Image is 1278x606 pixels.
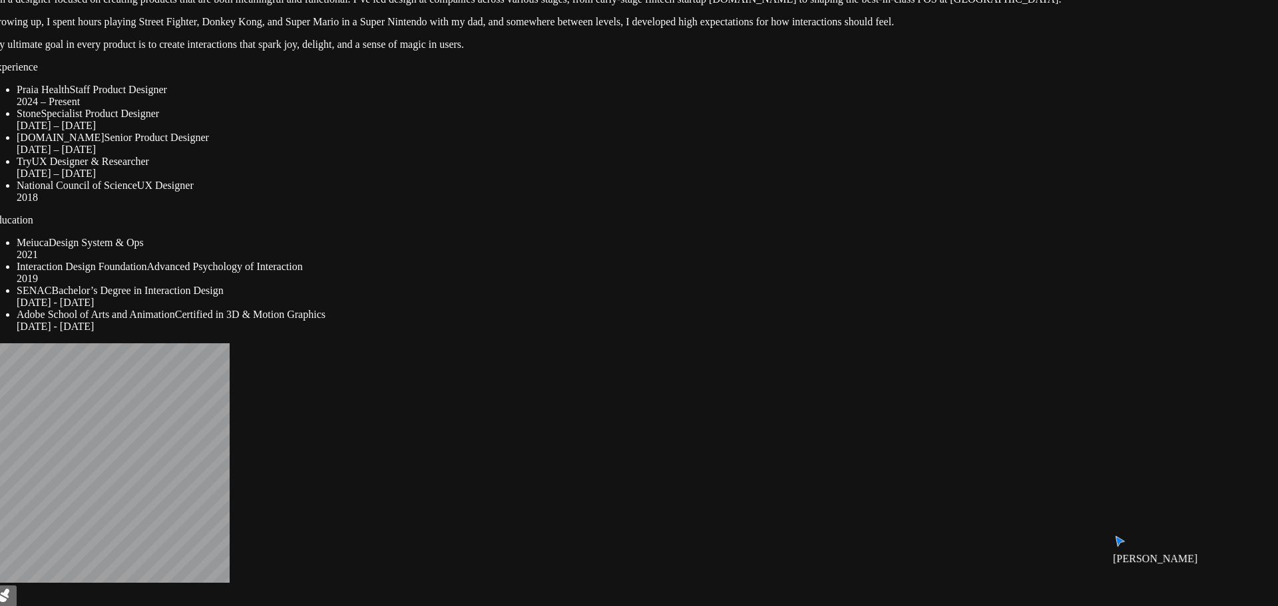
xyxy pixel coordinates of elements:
span: Praia Health [17,84,70,95]
span: Stone [17,108,41,119]
div: [DATE] - [DATE] [17,297,1257,309]
span: Staff Product Designer [70,84,167,95]
span: Try [17,156,32,167]
div: [DATE] – [DATE] [17,120,1257,132]
span: [DOMAIN_NAME] [17,132,105,143]
span: SENAC [17,285,51,296]
span: National Council of Science [17,180,137,191]
span: Advanced Psychology of Interaction [147,261,303,272]
div: [DATE] – [DATE] [17,144,1257,156]
span: UX Designer & Researcher [32,156,149,167]
div: 2019 [17,273,1257,285]
span: Certified in 3D & Motion Graphics [175,309,325,320]
span: UX Designer [137,180,194,191]
span: Bachelor’s Degree in Interaction Design [51,285,223,296]
div: 2021 [17,249,1257,261]
div: 2024 – Present [17,96,1257,108]
div: [DATE] – [DATE] [17,168,1257,180]
div: [DATE] - [DATE] [17,321,1257,333]
span: Design System & Ops [49,237,144,248]
div: 2018 [17,192,1257,204]
span: Specialist Product Designer [41,108,159,119]
span: Senior Product Designer [105,132,209,143]
span: Meiuca [17,237,49,248]
span: Interaction Design Foundation [17,261,147,272]
span: Adobe School of Arts and Animation [17,309,175,320]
